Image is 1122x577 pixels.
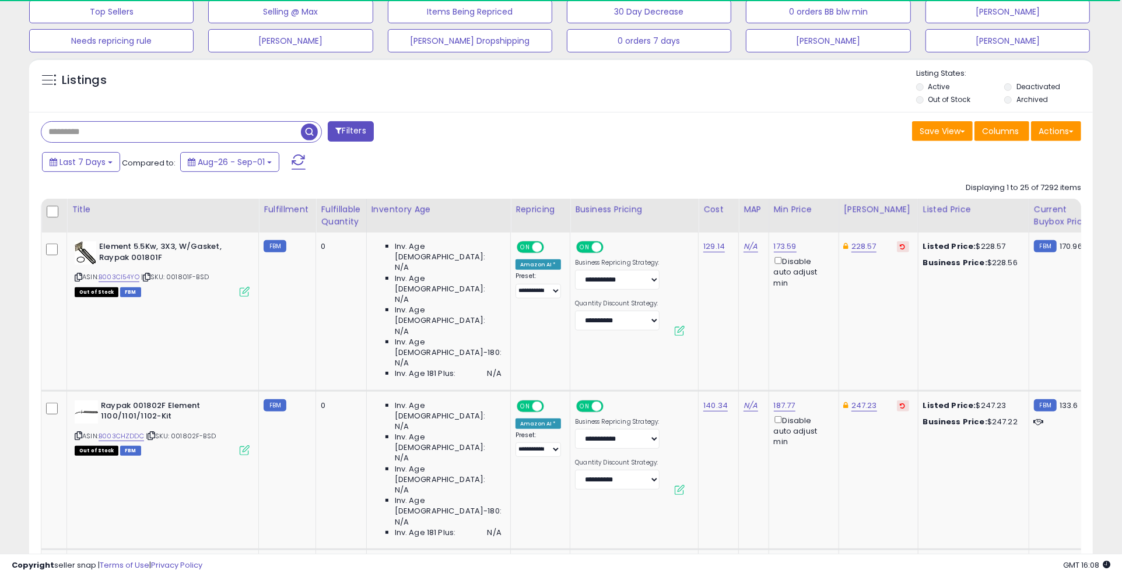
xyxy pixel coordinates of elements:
div: [PERSON_NAME] [844,203,913,216]
span: ON [577,401,592,411]
label: Deactivated [1016,82,1060,92]
label: Business Repricing Strategy: [575,259,660,267]
b: Element 5.5Kw, 3X3, W/Gasket, Raypak 001801F [99,241,241,266]
span: N/A [488,368,502,379]
span: Inv. Age [DEMOGRAPHIC_DATA]: [395,432,502,453]
span: ON [518,242,532,252]
div: ASIN: [75,400,250,455]
span: N/A [395,421,409,432]
span: Aug-26 - Sep-01 [198,156,265,168]
div: $247.23 [923,400,1020,411]
span: Last 7 Days [59,156,106,168]
small: FBM [264,399,286,411]
b: Listed Price: [923,400,976,411]
span: FBM [120,287,141,297]
button: Filters [328,121,373,142]
span: 133.6 [1060,400,1078,411]
span: All listings that are currently out of stock and unavailable for purchase on Amazon [75,287,118,297]
div: Fulfillment [264,203,311,216]
span: Inv. Age [DEMOGRAPHIC_DATA]-180: [395,495,502,516]
span: Columns [982,125,1019,137]
a: 129.14 [703,241,725,252]
span: OFF [542,401,561,411]
span: All listings that are currently out of stock and unavailable for purchase on Amazon [75,446,118,456]
button: [PERSON_NAME] [746,29,910,52]
b: Business Price: [923,416,987,427]
p: Listing States: [916,68,1093,79]
div: Fulfillable Quantity [321,203,361,228]
div: Disable auto adjust min [774,255,830,288]
button: Last 7 Days [42,152,120,172]
div: Displaying 1 to 25 of 7292 items [966,182,1081,193]
img: 41icvKw6X+L._SL40_.jpg [75,241,96,265]
label: Business Repricing Strategy: [575,418,660,426]
button: [PERSON_NAME] [925,29,1090,52]
a: B003CI54YO [99,272,139,282]
div: $228.57 [923,241,1020,252]
button: Columns [974,121,1029,141]
div: Amazon AI * [516,259,561,270]
label: Archived [1016,94,1048,104]
span: ON [518,401,532,411]
span: | SKU: 001801F-BSD [141,272,209,282]
span: Inv. Age [DEMOGRAPHIC_DATA]-180: [395,337,502,358]
label: Out of Stock [928,94,970,104]
span: ON [577,242,592,252]
span: N/A [395,358,409,368]
a: 140.34 [703,400,728,411]
button: Aug-26 - Sep-01 [180,152,279,172]
div: Preset: [516,431,561,458]
div: Business Pricing [575,203,693,216]
h5: Listings [62,72,107,89]
div: Min Price [774,203,834,216]
span: 2025-09-9 16:08 GMT [1063,560,1110,571]
label: Active [928,82,949,92]
div: 0 [321,241,357,252]
a: B003CHZDDC [99,431,144,441]
div: Disable auto adjust min [774,414,830,448]
div: Inventory Age [371,203,506,216]
span: Inv. Age [DEMOGRAPHIC_DATA]: [395,241,502,262]
span: OFF [542,242,561,252]
span: FBM [120,446,141,456]
b: Business Price: [923,257,987,268]
a: 187.77 [774,400,795,411]
label: Quantity Discount Strategy: [575,459,660,467]
div: MAP [744,203,763,216]
strong: Copyright [12,560,54,571]
small: FBM [1034,240,1057,252]
span: OFF [602,242,620,252]
span: Inv. Age [DEMOGRAPHIC_DATA]: [395,464,502,485]
div: Current Buybox Price [1034,203,1094,228]
span: 170.96 [1060,241,1082,252]
span: Inv. Age [DEMOGRAPHIC_DATA]: [395,400,502,421]
div: Cost [703,203,734,216]
span: Inv. Age 181 Plus: [395,368,456,379]
div: $228.56 [923,258,1020,268]
span: OFF [602,401,620,411]
span: Inv. Age [DEMOGRAPHIC_DATA]: [395,305,502,326]
div: ASIN: [75,241,250,295]
a: 228.57 [851,241,876,252]
a: 247.23 [851,400,877,411]
button: Save View [912,121,973,141]
a: Terms of Use [100,560,149,571]
b: Raypak 001802F Element 1100/1101/1102-Kit [101,400,243,425]
div: Listed Price [923,203,1024,216]
button: Needs repricing rule [29,29,194,52]
span: N/A [395,453,409,463]
button: [PERSON_NAME] Dropshipping [388,29,552,52]
a: Privacy Policy [151,560,202,571]
a: N/A [744,400,758,411]
div: Amazon AI * [516,418,561,429]
span: N/A [395,485,409,495]
div: 0 [321,400,357,411]
span: N/A [488,527,502,538]
img: 31CZHgX3ctL._SL40_.jpg [75,400,98,424]
span: | SKU: 001802F-BSD [146,431,216,441]
small: FBM [264,240,286,252]
div: Title [72,203,254,216]
span: N/A [395,262,409,273]
b: Listed Price: [923,241,976,252]
span: Compared to: [122,157,176,168]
